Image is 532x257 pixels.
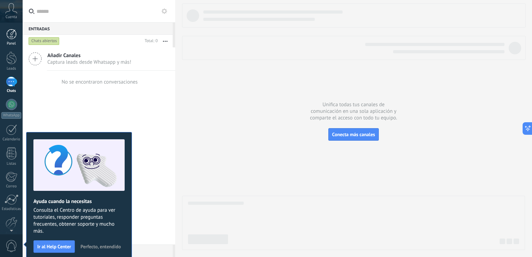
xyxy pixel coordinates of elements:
[33,207,125,235] span: Consulta el Centro de ayuda para ver tutoriales, responder preguntas frecuentes, obtener soporte ...
[328,128,379,141] button: Conecta más canales
[33,198,125,205] h2: Ayuda cuando la necesitas
[23,22,173,35] div: Entradas
[62,79,138,85] div: No se encontraron conversaciones
[47,59,131,65] span: Captura leads desde Whatsapp y más!
[1,89,22,93] div: Chats
[1,137,22,142] div: Calendario
[1,112,21,119] div: WhatsApp
[142,38,158,45] div: Total: 0
[1,162,22,166] div: Listas
[29,37,60,45] div: Chats abiertos
[1,67,22,71] div: Leads
[6,15,17,20] span: Cuenta
[1,41,22,46] div: Panel
[33,240,75,253] button: Ir al Help Center
[1,207,22,211] div: Estadísticas
[1,184,22,189] div: Correo
[47,52,131,59] span: Añadir Canales
[332,131,375,138] span: Conecta más canales
[158,35,173,47] button: Más
[80,244,121,249] span: Perfecto, entendido
[37,244,71,249] span: Ir al Help Center
[77,241,124,252] button: Perfecto, entendido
